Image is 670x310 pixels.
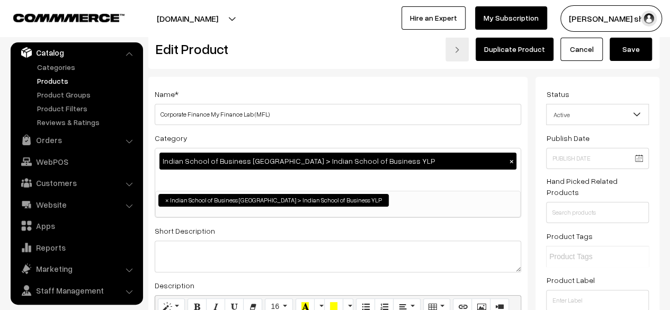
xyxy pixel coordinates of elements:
span: × [165,196,169,205]
a: Customers [13,173,139,192]
a: Reviews & Ratings [34,117,139,128]
label: Hand Picked Related Products [546,175,649,198]
label: Product Tags [546,231,592,242]
a: Marketing [13,259,139,278]
button: [DOMAIN_NAME] [120,5,255,32]
a: Duplicate Product [476,38,553,61]
label: Product Label [546,274,594,286]
button: [PERSON_NAME] sha… [560,5,662,32]
input: Name [155,104,521,125]
button: × [506,156,516,166]
a: Products [34,75,139,86]
h2: Edit Product [156,41,353,57]
a: Staff Management [13,281,139,300]
input: Publish Date [546,148,649,169]
a: Apps [13,216,139,235]
a: Categories [34,61,139,73]
a: Catalog [13,43,139,62]
a: WebPOS [13,152,139,171]
span: Active [546,104,649,125]
label: Status [546,88,569,100]
a: Cancel [560,38,603,61]
label: Publish Date [546,132,589,144]
a: Orders [13,130,139,149]
a: Website [13,195,139,214]
label: Name [155,88,178,100]
label: Category [155,132,187,144]
span: Active [547,105,648,124]
a: Product Filters [34,103,139,114]
input: Product Tags [549,251,642,262]
a: Product Groups [34,89,139,100]
label: Short Description [155,225,215,236]
a: My Subscription [475,6,547,30]
label: Description [155,280,194,291]
a: COMMMERCE [13,11,106,23]
img: right-arrow.png [454,47,460,53]
img: COMMMERCE [13,14,124,22]
a: Hire an Expert [401,6,466,30]
li: Indian School of Business Hyderabad > Indian School of Business YLP [158,194,389,207]
div: Indian School of Business [GEOGRAPHIC_DATA] > Indian School of Business YLP [159,153,516,170]
img: user [641,11,657,26]
a: Reports [13,238,139,257]
button: Save [610,38,652,61]
input: Search products [546,202,649,223]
